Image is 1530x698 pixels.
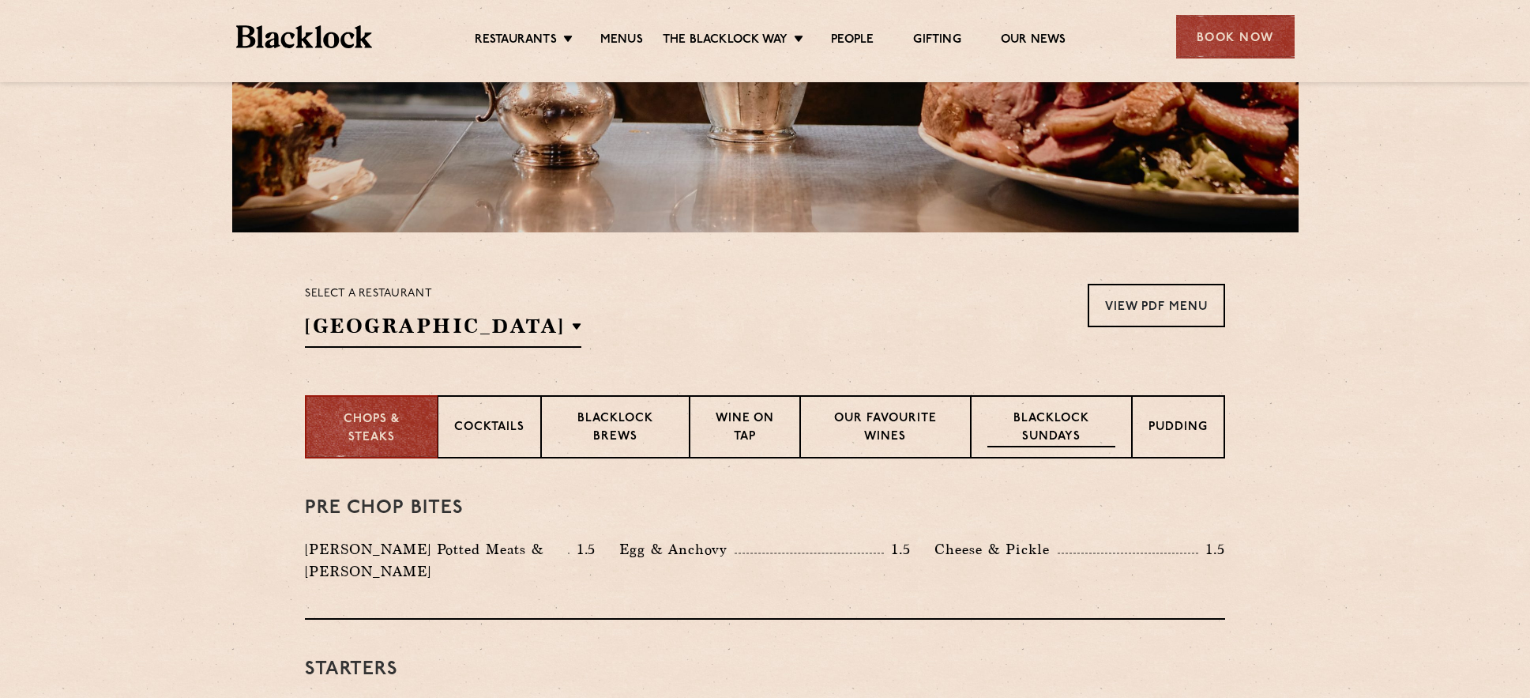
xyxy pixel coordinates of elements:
[475,32,557,50] a: Restaurants
[1001,32,1066,50] a: Our News
[934,538,1058,560] p: Cheese & Pickle
[1176,15,1295,58] div: Book Now
[817,410,953,447] p: Our favourite wines
[706,410,784,447] p: Wine on Tap
[619,538,735,560] p: Egg & Anchovy
[305,498,1225,519] h3: Pre Chop Bites
[600,32,643,50] a: Menus
[987,410,1115,447] p: Blacklock Sundays
[913,32,960,50] a: Gifting
[1198,539,1225,560] p: 1.5
[1088,284,1225,327] a: View PDF Menu
[305,312,581,348] h2: [GEOGRAPHIC_DATA]
[305,284,581,304] p: Select a restaurant
[454,419,524,439] p: Cocktails
[570,539,596,560] p: 1.5
[305,659,1225,680] h3: Starters
[831,32,874,50] a: People
[884,539,911,560] p: 1.5
[1148,419,1208,439] p: Pudding
[558,410,673,447] p: Blacklock Brews
[663,32,788,50] a: The Blacklock Way
[322,411,421,447] p: Chops & Steaks
[305,538,568,583] p: [PERSON_NAME] Potted Meats & [PERSON_NAME]
[236,25,373,48] img: BL_Textured_Logo-footer-cropped.svg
